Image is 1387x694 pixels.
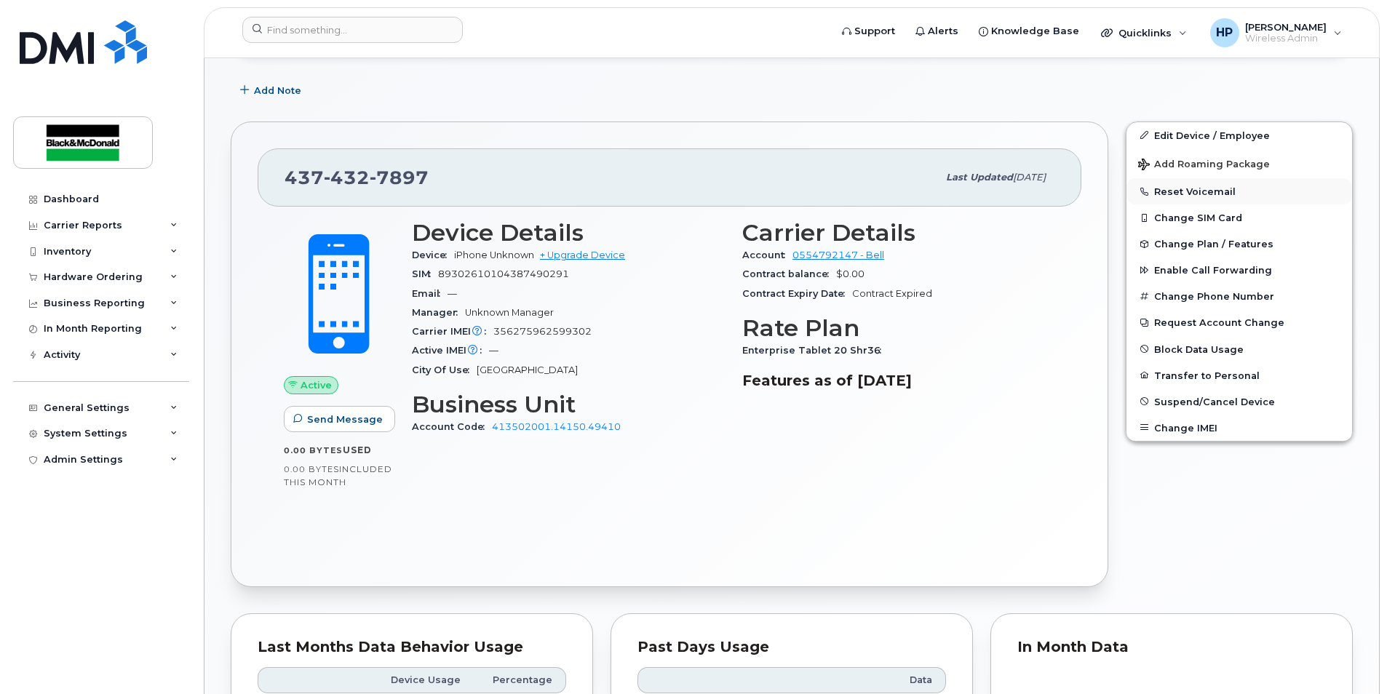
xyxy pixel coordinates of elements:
a: Edit Device / Employee [1126,122,1352,148]
div: Quicklinks [1091,18,1197,47]
span: [DATE] [1013,172,1046,183]
button: Change SIM Card [1126,204,1352,231]
span: Add Roaming Package [1138,159,1270,172]
button: Block Data Usage [1126,336,1352,362]
a: 0554792147 - Bell [792,250,884,260]
span: 432 [324,167,370,188]
span: [GEOGRAPHIC_DATA] [477,364,578,375]
div: Last Months Data Behavior Usage [258,640,566,655]
span: Enterprise Tablet 20 Shr36 [742,345,889,356]
span: Quicklinks [1118,27,1172,39]
span: — [489,345,498,356]
span: Account Code [412,421,492,432]
span: Manager [412,307,465,318]
span: Unknown Manager [465,307,554,318]
span: Active [301,378,332,392]
span: Add Note [254,84,301,97]
div: Harsh Patel [1200,18,1352,47]
h3: Business Unit [412,391,725,418]
span: Email [412,288,448,299]
a: + Upgrade Device [540,250,625,260]
span: Wireless Admin [1245,33,1327,44]
span: Account [742,250,792,260]
span: included this month [284,463,392,487]
span: Contract balance [742,268,836,279]
div: Past Days Usage [637,640,946,655]
span: Active IMEI [412,345,489,356]
h3: Features as of [DATE] [742,372,1055,389]
button: Transfer to Personal [1126,362,1352,388]
span: Contract Expired [852,288,932,299]
span: iPhone Unknown [454,250,534,260]
span: Enable Call Forwarding [1154,265,1272,276]
th: Percentage [474,667,566,693]
span: Carrier IMEI [412,326,493,337]
span: Alerts [928,24,958,39]
span: Suspend/Cancel Device [1154,396,1275,407]
span: 89302610104387490291 [438,268,569,279]
span: 356275962599302 [493,326,592,337]
span: Change Plan / Features [1154,239,1273,250]
span: 437 [285,167,429,188]
a: 413502001.14150.49410 [492,421,621,432]
button: Send Message [284,406,395,432]
span: HP [1216,24,1233,41]
div: In Month Data [1017,640,1326,655]
span: Last updated [946,172,1013,183]
span: Support [854,24,895,39]
button: Change Plan / Features [1126,231,1352,257]
span: — [448,288,457,299]
th: Data [807,667,946,693]
a: Knowledge Base [969,17,1089,46]
button: Reset Voicemail [1126,178,1352,204]
span: [PERSON_NAME] [1245,21,1327,33]
span: used [343,444,372,455]
h3: Carrier Details [742,220,1055,246]
span: 0.00 Bytes [284,445,343,455]
span: Contract Expiry Date [742,288,852,299]
button: Enable Call Forwarding [1126,257,1352,283]
input: Find something... [242,17,463,43]
span: 0.00 Bytes [284,464,339,474]
th: Device Usage [371,667,474,693]
h3: Rate Plan [742,315,1055,341]
span: $0.00 [836,268,865,279]
button: Suspend/Cancel Device [1126,388,1352,415]
span: SIM [412,268,438,279]
span: Send Message [307,412,383,426]
button: Change IMEI [1126,415,1352,441]
span: Knowledge Base [991,24,1079,39]
span: 7897 [370,167,429,188]
button: Change Phone Number [1126,283,1352,309]
span: Device [412,250,454,260]
button: Request Account Change [1126,309,1352,335]
a: Alerts [905,17,969,46]
button: Add Note [231,78,314,104]
h3: Device Details [412,220,725,246]
a: Support [832,17,905,46]
span: City Of Use [412,364,477,375]
button: Add Roaming Package [1126,148,1352,178]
